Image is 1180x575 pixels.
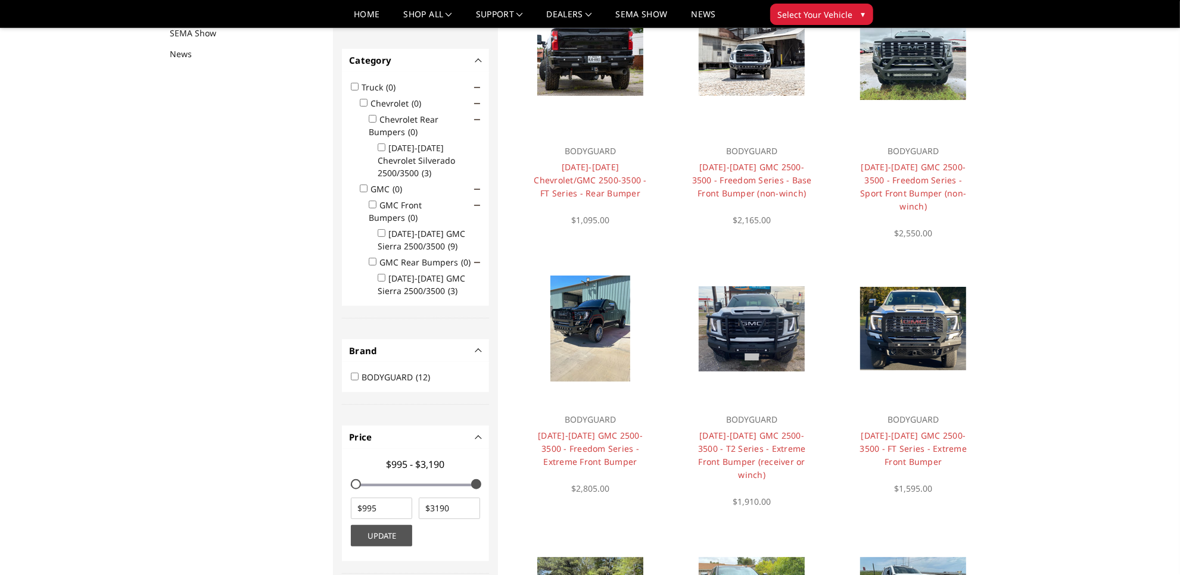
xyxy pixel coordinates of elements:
[416,371,430,383] span: (12)
[408,126,418,137] span: (0)
[854,144,973,158] p: BODYGUARD
[351,498,412,519] input: $995
[349,54,482,67] h4: Category
[860,430,967,467] a: [DATE]-[DATE] GMC 2500-3500 - FT Series - Extreme Front Bumper
[778,8,853,21] span: Select Your Vehicle
[894,227,932,239] span: $2,550.00
[404,10,452,27] a: shop all
[894,483,932,494] span: $1,595.00
[370,183,409,195] label: GMC
[861,8,865,20] span: ▾
[476,10,523,27] a: Support
[378,142,455,179] label: [DATE]-[DATE] Chevrolet Silverado 2500/3500
[370,98,428,109] label: Chevrolet
[369,199,425,223] label: GMC Front Bumpers
[448,240,457,252] span: (9)
[412,98,421,109] span: (0)
[615,10,667,27] a: SEMA Show
[362,371,437,383] label: BODYGUARD
[571,483,609,494] span: $2,805.00
[448,285,457,296] span: (3)
[770,4,873,25] button: Select Your Vehicle
[547,10,592,27] a: Dealers
[386,82,396,93] span: (0)
[474,202,480,208] span: Click to show/hide children
[474,117,480,123] span: Click to show/hide children
[474,101,480,107] span: Click to show/hide children
[170,27,232,39] a: SEMA Show
[349,344,482,358] h4: Brand
[362,82,403,93] label: Truck
[530,412,650,427] p: BODYGUARD
[860,161,966,212] a: [DATE]-[DATE] GMC 2500-3500 - Freedom Series - Sport Front Bumper (non-winch)
[571,214,609,226] span: $1,095.00
[698,430,806,480] a: [DATE]-[DATE] GMC 2500-3500 - T2 Series - Extreme Front Bumper (receiver or winch)
[538,430,643,467] a: [DATE]-[DATE] GMC 2500-3500 - Freedom Series - Extreme Front Bumper
[476,434,482,440] button: -
[408,212,418,223] span: (0)
[379,257,478,268] label: GMC Rear Bumpers
[692,144,812,158] p: BODYGUARD
[474,260,480,265] span: Click to show/hide children
[733,496,771,507] span: $1,910.00
[692,161,812,199] a: [DATE]-[DATE] GMC 2500-3500 - Freedom Series - Base Front Bumper (non-winch)
[351,525,412,546] button: Update
[476,57,482,63] button: -
[349,430,482,444] h4: Price
[534,161,646,199] a: [DATE]-[DATE] Chevrolet/GMC 2500-3500 - FT Series - Rear Bumper
[369,114,438,137] label: Chevrolet Rear Bumpers
[476,348,482,354] button: -
[422,167,431,179] span: (3)
[354,10,379,27] a: Home
[419,498,480,519] input: $3190
[170,48,207,60] a: News
[474,85,480,90] span: Click to show/hide children
[530,144,650,158] p: BODYGUARD
[854,412,973,427] p: BODYGUARD
[474,186,480,192] span: Click to show/hide children
[692,412,812,427] p: BODYGUARD
[461,257,471,268] span: (0)
[378,273,465,296] label: [DATE]-[DATE] GMC Sierra 2500/3500
[1120,518,1180,575] iframe: Chat Widget
[733,214,771,226] span: $2,165.00
[691,10,715,27] a: News
[378,228,465,252] label: [DATE]-[DATE] GMC Sierra 2500/3500
[393,183,402,195] span: (0)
